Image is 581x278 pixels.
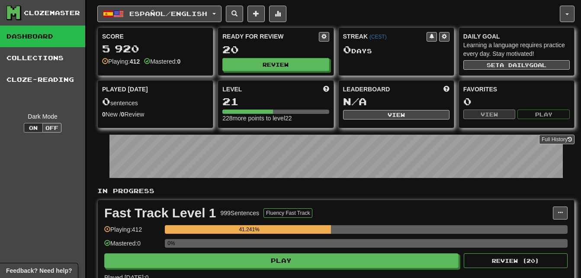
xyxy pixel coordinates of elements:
span: Open feedback widget [6,266,72,275]
div: Playing: 412 [104,225,160,239]
span: Leaderboard [343,85,390,94]
div: Streak [343,32,427,41]
span: This week in points, UTC [443,85,449,94]
strong: 412 [130,58,140,65]
div: Day s [343,44,449,55]
button: Search sentences [226,6,243,22]
div: Daily Goal [463,32,570,41]
button: On [24,123,43,133]
span: 0 [343,43,351,55]
strong: 0 [177,58,180,65]
span: 0 [102,95,110,107]
div: 41.241% [167,225,331,234]
div: sentences [102,96,209,107]
div: Mastered: [144,57,180,66]
button: View [343,110,449,120]
div: Score [102,32,209,41]
button: More stats [269,6,286,22]
div: Playing: [102,57,140,66]
div: Clozemaster [24,9,80,17]
span: N/A [343,95,367,107]
button: Add sentence to collection [247,6,265,22]
strong: 0 [102,111,106,118]
button: Play [517,110,570,119]
div: 21 [222,96,329,107]
div: 5 920 [102,43,209,54]
div: Ready for Review [222,32,318,41]
div: Fast Track Level 1 [104,207,216,220]
div: Learning a language requires practice every day. Stay motivated! [463,41,570,58]
a: Full History [539,135,575,144]
button: Review (20) [464,253,568,268]
div: 228 more points to level 22 [222,114,329,123]
strong: 0 [121,111,125,118]
a: (CEST) [369,34,387,40]
div: Mastered: 0 [104,239,160,253]
button: View [463,110,516,119]
div: 999 Sentences [221,209,260,217]
div: Favorites [463,85,570,94]
span: a daily [500,62,529,68]
span: Score more points to level up [323,85,329,94]
button: Review [222,58,329,71]
button: Fluency Fast Track [263,208,312,218]
div: 0 [463,96,570,107]
button: Seta dailygoal [463,60,570,70]
div: Dark Mode [6,112,79,121]
span: Level [222,85,242,94]
p: In Progress [97,187,575,195]
span: Español / English [129,10,207,17]
button: Off [42,123,61,133]
button: Español/English [97,6,221,22]
div: 20 [222,44,329,55]
button: Play [104,253,459,268]
div: New / Review [102,110,209,119]
span: Played [DATE] [102,85,148,94]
